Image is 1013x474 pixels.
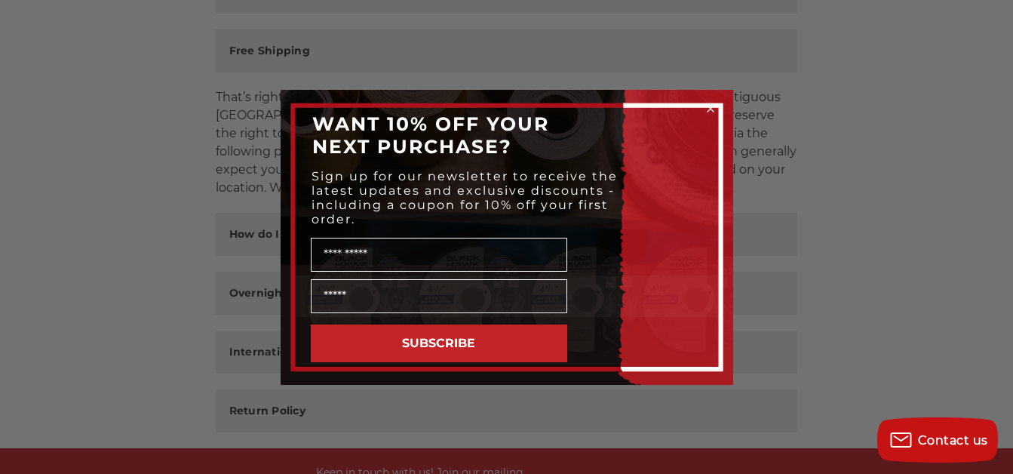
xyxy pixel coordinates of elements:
[311,279,567,313] input: Email
[918,433,988,448] span: Contact us
[311,325,567,362] button: SUBSCRIBE
[877,417,998,463] button: Contact us
[703,101,718,116] button: Close dialog
[312,112,549,158] span: WANT 10% OFF YOUR NEXT PURCHASE?
[312,169,618,226] span: Sign up for our newsletter to receive the latest updates and exclusive discounts - including a co...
